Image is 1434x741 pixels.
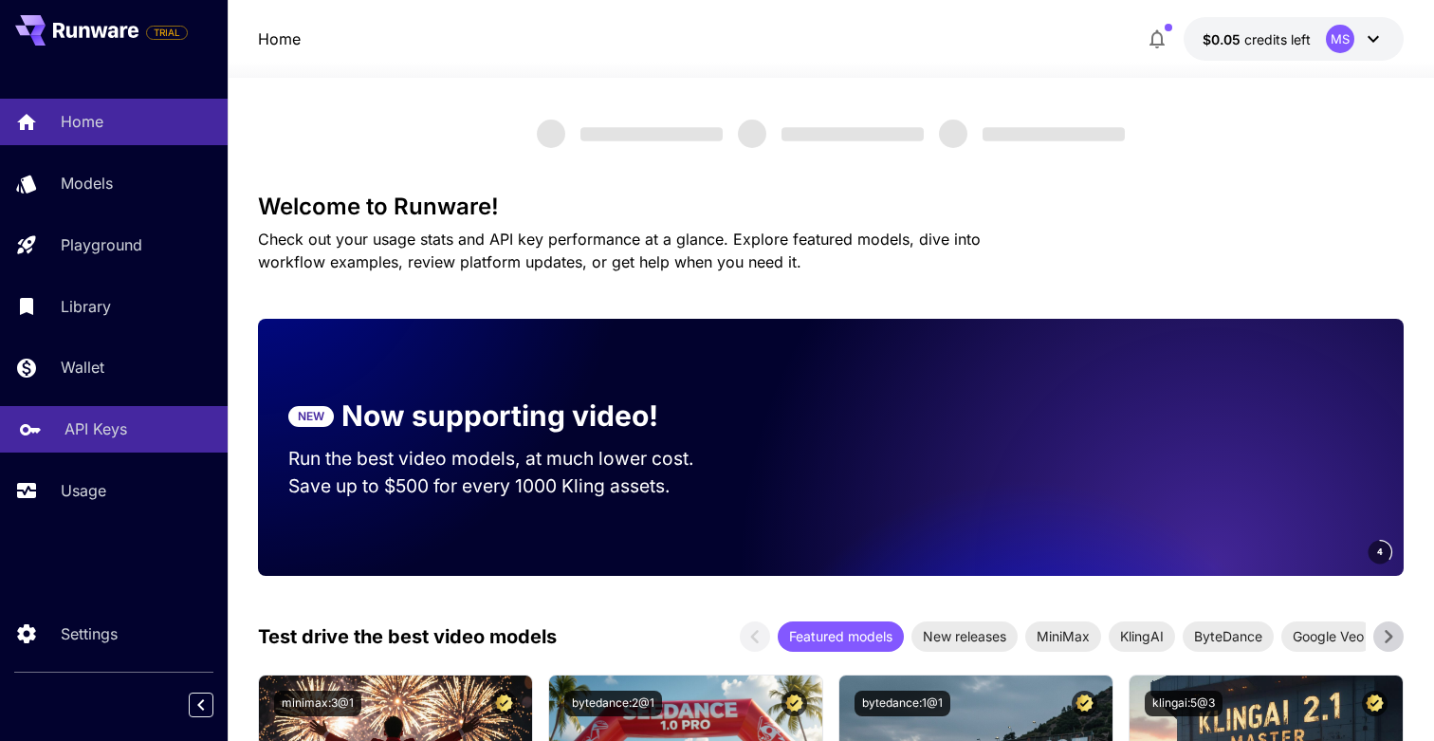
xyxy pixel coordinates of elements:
[288,445,730,472] p: Run the best video models, at much lower cost.
[61,356,104,379] p: Wallet
[258,230,981,271] span: Check out your usage stats and API key performance at a glance. Explore featured models, dive int...
[146,21,188,44] span: Add your payment card to enable full platform functionality.
[1362,691,1388,716] button: Certified Model – Vetted for best performance and includes a commercial license.
[298,408,324,425] p: NEW
[258,28,301,50] nav: breadcrumb
[491,691,517,716] button: Certified Model – Vetted for best performance and includes a commercial license.
[61,110,103,133] p: Home
[1109,621,1175,652] div: KlingAI
[61,172,113,195] p: Models
[1025,626,1101,646] span: MiniMax
[61,479,106,502] p: Usage
[61,233,142,256] p: Playground
[147,26,187,40] span: TRIAL
[258,622,557,651] p: Test drive the best video models
[781,691,807,716] button: Certified Model – Vetted for best performance and includes a commercial license.
[1183,626,1274,646] span: ByteDance
[1326,25,1354,53] div: MS
[61,622,118,645] p: Settings
[1072,691,1097,716] button: Certified Model – Vetted for best performance and includes a commercial license.
[1244,31,1311,47] span: credits left
[1183,621,1274,652] div: ByteDance
[911,626,1018,646] span: New releases
[1109,626,1175,646] span: KlingAI
[1281,621,1375,652] div: Google Veo
[1025,621,1101,652] div: MiniMax
[911,621,1018,652] div: New releases
[1203,29,1311,49] div: $0.05
[288,472,730,500] p: Save up to $500 for every 1000 Kling assets.
[1377,545,1383,559] span: 4
[778,626,904,646] span: Featured models
[61,295,111,318] p: Library
[189,693,213,717] button: Collapse sidebar
[564,691,662,716] button: bytedance:2@1
[778,621,904,652] div: Featured models
[341,395,658,437] p: Now supporting video!
[64,417,127,440] p: API Keys
[1184,17,1404,61] button: $0.05MS
[203,688,228,722] div: Collapse sidebar
[1281,626,1375,646] span: Google Veo
[258,194,1404,220] h3: Welcome to Runware!
[274,691,361,716] button: minimax:3@1
[258,28,301,50] a: Home
[855,691,950,716] button: bytedance:1@1
[1145,691,1223,716] button: klingai:5@3
[1203,31,1244,47] span: $0.05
